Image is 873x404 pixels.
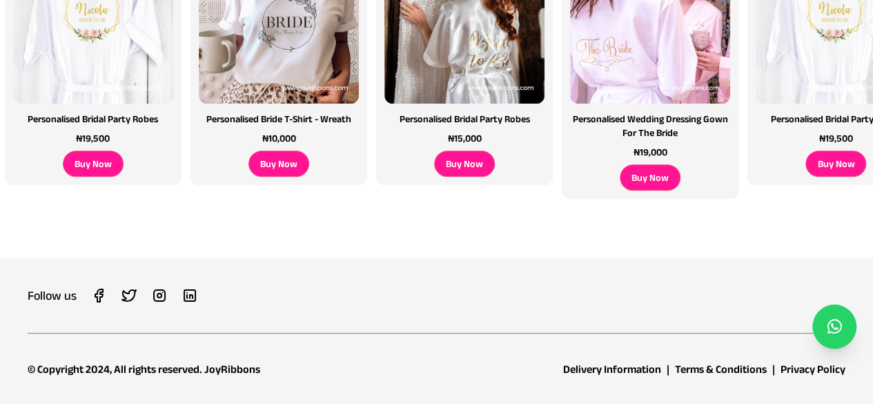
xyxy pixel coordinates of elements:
[805,151,866,177] div: Buy Now
[400,112,530,126] h3: Personalised Bridal Party Robes
[634,145,667,159] p: ₦19,000
[262,131,296,145] p: ₦10,000
[675,363,767,375] a: Terms & Conditions
[570,112,730,140] h3: Personalised Wedding Dressing Gown For The Bride
[28,112,158,126] h3: Personalised Bridal Party Robes
[781,363,845,375] a: Privacy Policy
[667,361,669,378] div: |
[563,363,661,375] a: Delivery Information
[448,131,482,145] p: ₦15,000
[620,164,680,191] div: Buy Now
[206,112,351,126] h3: Personalised Bride T-Shirt - Wreath
[248,151,309,177] div: Buy Now
[76,131,110,145] p: ₦19,500
[772,361,775,378] div: |
[819,131,853,145] p: ₦19,500
[28,361,260,378] div: © Copyright 2024, All rights reserved. JoyRibbons
[434,151,495,177] div: Buy Now
[28,286,77,305] h3: Follow us
[63,151,124,177] div: Buy Now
